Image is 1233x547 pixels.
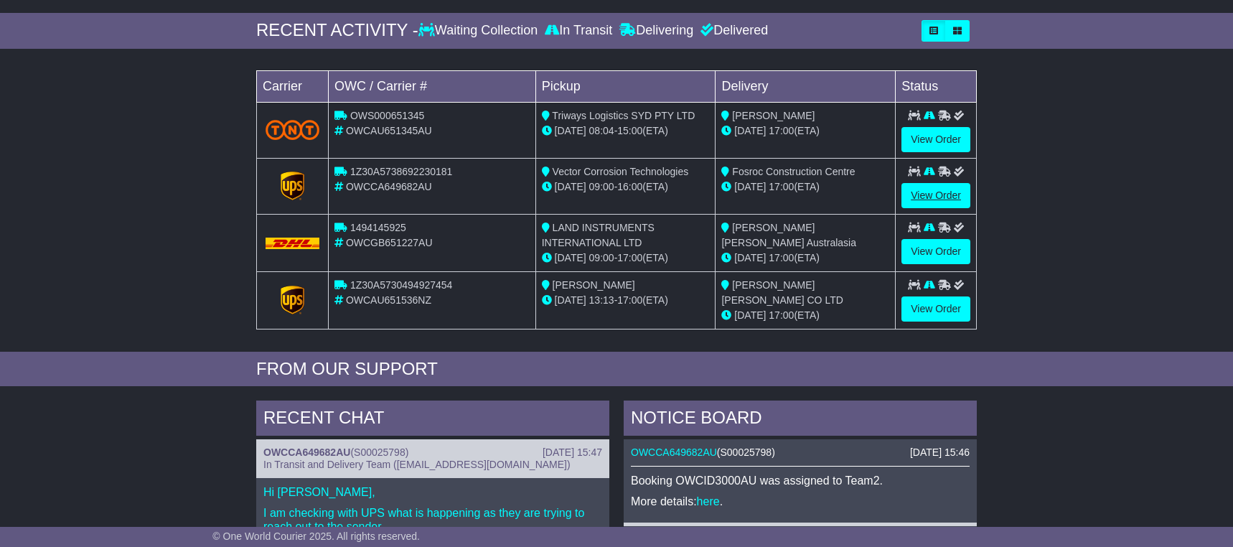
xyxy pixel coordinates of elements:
span: 08:04 [589,125,614,136]
span: 17:00 [617,294,642,306]
div: Delivered [697,23,768,39]
p: Booking OWCID3000AU was assigned to Team2. [631,474,970,487]
div: - (ETA) [542,179,710,195]
span: OWS000651345 [350,110,425,121]
span: OWCAU651536NZ [346,294,431,306]
span: [DATE] [734,309,766,321]
div: FROM OUR SUPPORT [256,359,977,380]
p: Hi [PERSON_NAME], [263,485,602,499]
span: 1Z30A5738692230181 [350,166,452,177]
a: OWCCA649682AU [631,447,717,458]
span: 16:00 [617,181,642,192]
td: Carrier [257,70,329,102]
a: View Order [901,183,970,208]
div: Delivering [616,23,697,39]
div: NOTICE BOARD [624,401,977,439]
a: here [697,495,720,508]
div: - (ETA) [542,251,710,266]
span: [PERSON_NAME] [PERSON_NAME] Australasia [721,222,856,248]
a: View Order [901,239,970,264]
div: - (ETA) [542,123,710,139]
span: Fosroc Construction Centre [732,166,855,177]
p: More details: . [631,495,970,508]
span: [DATE] [555,252,586,263]
span: [DATE] [734,181,766,192]
span: [DATE] [555,125,586,136]
span: 17:00 [769,252,794,263]
span: S00025798 [721,447,772,458]
img: GetCarrierServiceLogo [281,172,305,200]
span: OWCCA649682AU [346,181,432,192]
span: [PERSON_NAME] [732,110,815,121]
span: © One World Courier 2025. All rights reserved. [212,530,420,542]
span: 17:00 [617,252,642,263]
span: 09:00 [589,252,614,263]
span: 17:00 [769,309,794,321]
div: ( ) [263,447,602,459]
span: [DATE] [555,294,586,306]
div: [DATE] 15:47 [543,447,602,459]
div: [DATE] 15:46 [910,447,970,459]
div: - (ETA) [542,293,710,308]
span: [PERSON_NAME] [PERSON_NAME] CO LTD [721,279,843,306]
span: In Transit and Delivery Team ([EMAIL_ADDRESS][DOMAIN_NAME]) [263,459,571,470]
span: OWCAU651345AU [346,125,432,136]
a: OWCCA649682AU [263,447,350,458]
img: TNT_Domestic.png [266,120,319,139]
span: 1Z30A5730494927454 [350,279,452,291]
span: 15:00 [617,125,642,136]
span: [PERSON_NAME] [553,279,635,291]
div: RECENT CHAT [256,401,609,439]
span: LAND INSTRUMENTS INTERNATIONAL LTD [542,222,655,248]
td: Status [896,70,977,102]
div: In Transit [541,23,616,39]
span: Triways Logistics SYD PTY LTD [552,110,695,121]
div: Waiting Collection [418,23,541,39]
img: GetCarrierServiceLogo [281,286,305,314]
div: RECENT ACTIVITY - [256,20,418,41]
td: OWC / Carrier # [329,70,536,102]
span: 13:13 [589,294,614,306]
span: 1494145925 [350,222,406,233]
span: OWCGB651227AU [346,237,433,248]
div: (ETA) [721,179,889,195]
a: View Order [901,127,970,152]
div: (ETA) [721,308,889,323]
img: DHL.png [266,238,319,249]
span: 17:00 [769,125,794,136]
a: View Order [901,296,970,322]
span: [DATE] [734,252,766,263]
span: S00025798 [354,447,405,458]
span: 09:00 [589,181,614,192]
div: (ETA) [721,123,889,139]
span: [DATE] [555,181,586,192]
p: I am checking with UPS what is happening as they are trying to reach out to the sender. [263,506,602,533]
span: Vector Corrosion Technologies [553,166,689,177]
td: Delivery [716,70,896,102]
div: ( ) [631,447,970,459]
span: [DATE] [734,125,766,136]
div: (ETA) [721,251,889,266]
span: 17:00 [769,181,794,192]
td: Pickup [535,70,716,102]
